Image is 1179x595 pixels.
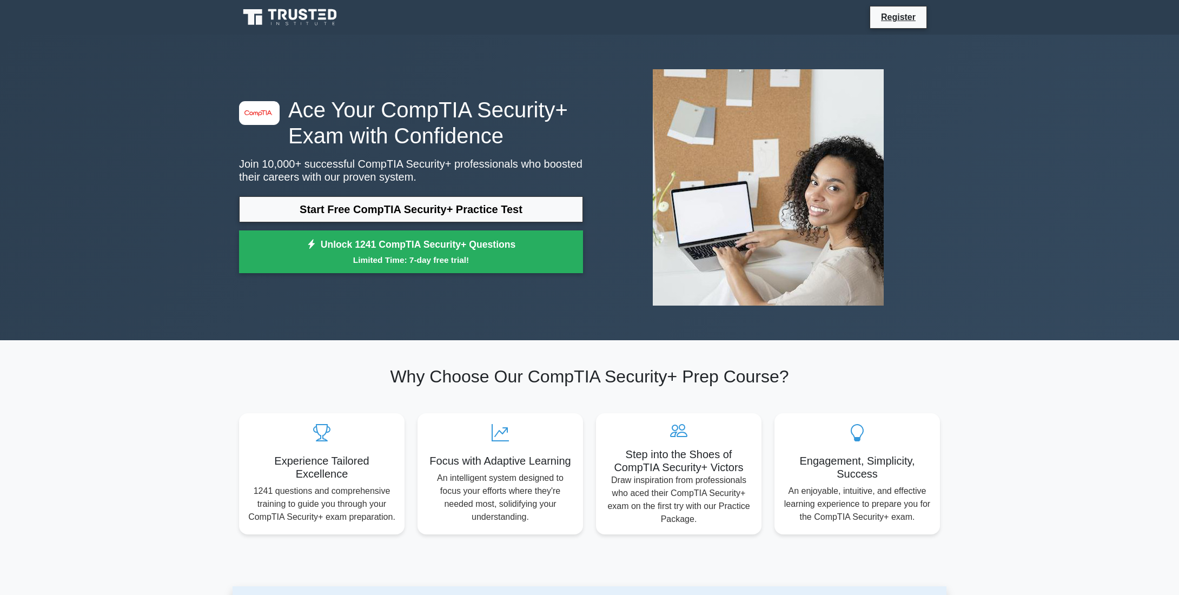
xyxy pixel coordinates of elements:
p: Join 10,000+ successful CompTIA Security+ professionals who boosted their careers with our proven... [239,157,583,183]
h5: Focus with Adaptive Learning [426,454,574,467]
p: An intelligent system designed to focus your efforts where they're needed most, solidifying your ... [426,472,574,524]
a: Register [875,10,922,24]
p: An enjoyable, intuitive, and effective learning experience to prepare you for the CompTIA Securit... [783,485,931,524]
p: Draw inspiration from professionals who aced their CompTIA Security+ exam on the first try with o... [605,474,753,526]
h5: Engagement, Simplicity, Success [783,454,931,480]
small: Limited Time: 7-day free trial! [253,254,569,266]
h1: Ace Your CompTIA Security+ Exam with Confidence [239,97,583,149]
a: Start Free CompTIA Security+ Practice Test [239,196,583,222]
h5: Experience Tailored Excellence [248,454,396,480]
h2: Why Choose Our CompTIA Security+ Prep Course? [239,366,940,387]
a: Unlock 1241 CompTIA Security+ QuestionsLimited Time: 7-day free trial! [239,230,583,274]
h5: Step into the Shoes of CompTIA Security+ Victors [605,448,753,474]
p: 1241 questions and comprehensive training to guide you through your CompTIA Security+ exam prepar... [248,485,396,524]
